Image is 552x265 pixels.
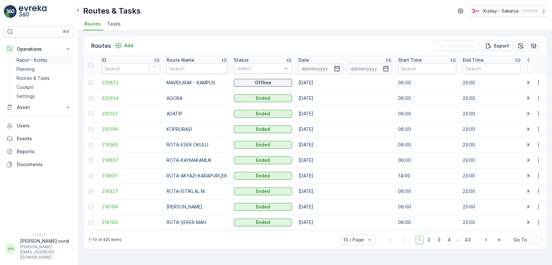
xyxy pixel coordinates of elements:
[17,135,71,142] p: Events
[234,187,292,195] button: Ended
[494,43,509,49] p: Export
[447,43,475,49] p: Clear Filters
[89,80,94,85] div: Toggle Row Selected
[20,244,69,260] p: [PERSON_NAME][EMAIL_ADDRESS][DOMAIN_NAME]
[14,83,74,92] a: Cockpit
[19,5,47,18] img: logo_light-DOdMpM7g.png
[256,157,270,164] p: Ended
[89,204,94,209] div: Toggle Row Selected
[348,63,392,74] input: dd/mm/yyyy
[4,132,74,145] a: Events
[395,137,460,153] td: 06:00
[4,238,74,260] button: HH[PERSON_NAME].vural[PERSON_NAME][EMAIL_ADDRESS][DOMAIN_NAME]
[460,199,524,215] td: 23:00
[256,142,270,148] p: Ended
[481,41,513,51] button: Export
[91,41,111,50] p: Routes
[102,79,160,86] a: 220872
[463,57,484,63] p: End Time
[460,75,524,90] td: 23:00
[14,65,74,74] a: Planning
[395,90,460,106] td: 06:00
[17,104,61,111] p: Asset
[295,106,395,122] td: [DATE]
[4,119,74,132] a: Users
[234,141,292,149] button: Ended
[163,184,231,199] td: ROTA-İSTİKLAL M.
[460,168,524,184] td: 23:00
[256,188,270,195] p: Ended
[102,157,160,164] a: 218657
[89,111,94,116] div: Toggle Row Selected
[470,5,547,17] button: Kızılay - Sakarya(+03:00)
[16,93,35,100] p: Settings
[295,168,395,184] td: [DATE]
[167,63,227,74] input: Search
[234,125,292,133] button: Ended
[163,153,231,168] td: ROTA-KAYMAKAMLIK
[395,106,460,122] td: 06:00
[5,244,16,254] div: HH
[4,101,74,114] button: Asset
[295,199,395,215] td: [DATE]
[463,63,521,74] input: Search
[163,137,231,153] td: ROTA-ESER OKULU
[102,188,160,195] a: 218427
[256,95,270,101] p: Ended
[163,199,231,215] td: [PERSON_NAME]
[425,236,433,244] span: 2
[102,219,160,226] a: 218193
[295,90,395,106] td: [DATE]
[256,111,270,117] p: Ended
[483,8,519,14] p: Kızılay - Sakarya
[398,63,456,74] input: Search
[395,122,460,137] td: 06:00
[124,42,133,49] p: Add
[102,63,160,74] input: Search
[163,215,231,230] td: ROTA-ŞEKER MAH.
[102,173,160,179] a: 218601
[89,127,94,132] div: Toggle Row Selected
[395,168,460,184] td: 14:00
[298,63,343,74] input: dd/mm/yyyy
[234,110,292,118] button: Ended
[460,153,524,168] td: 23:00
[460,122,524,137] td: 23:00
[521,8,538,14] p: ( +03:00 )
[514,237,527,243] span: Go To
[89,189,94,194] div: Toggle Row Selected
[398,57,422,63] p: Start Time
[4,158,74,171] a: Documents
[17,148,71,155] p: Reports
[16,84,33,90] p: Cockpit
[295,137,395,153] td: [DATE]
[17,161,71,168] p: Documents
[395,184,460,199] td: 06:00
[234,156,292,164] button: Ended
[102,142,160,148] a: 219363
[102,204,160,210] a: 218194
[256,219,270,226] p: Ended
[102,111,160,117] span: 220107
[457,236,460,244] p: ...
[102,126,160,132] a: 220106
[4,145,74,158] a: Reports
[102,95,160,101] span: 220654
[167,57,194,63] p: Route Name
[416,236,423,244] span: 1
[255,79,271,86] p: Offline
[107,21,121,27] span: Tasks
[14,74,74,83] a: Routes & Tasks
[63,29,69,34] p: ⌘B
[89,142,94,147] div: Toggle Row Selected
[256,173,270,179] p: Ended
[234,218,292,226] button: Ended
[83,6,141,16] p: Routes & Tasks
[462,236,474,244] span: 43
[435,236,443,244] span: 3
